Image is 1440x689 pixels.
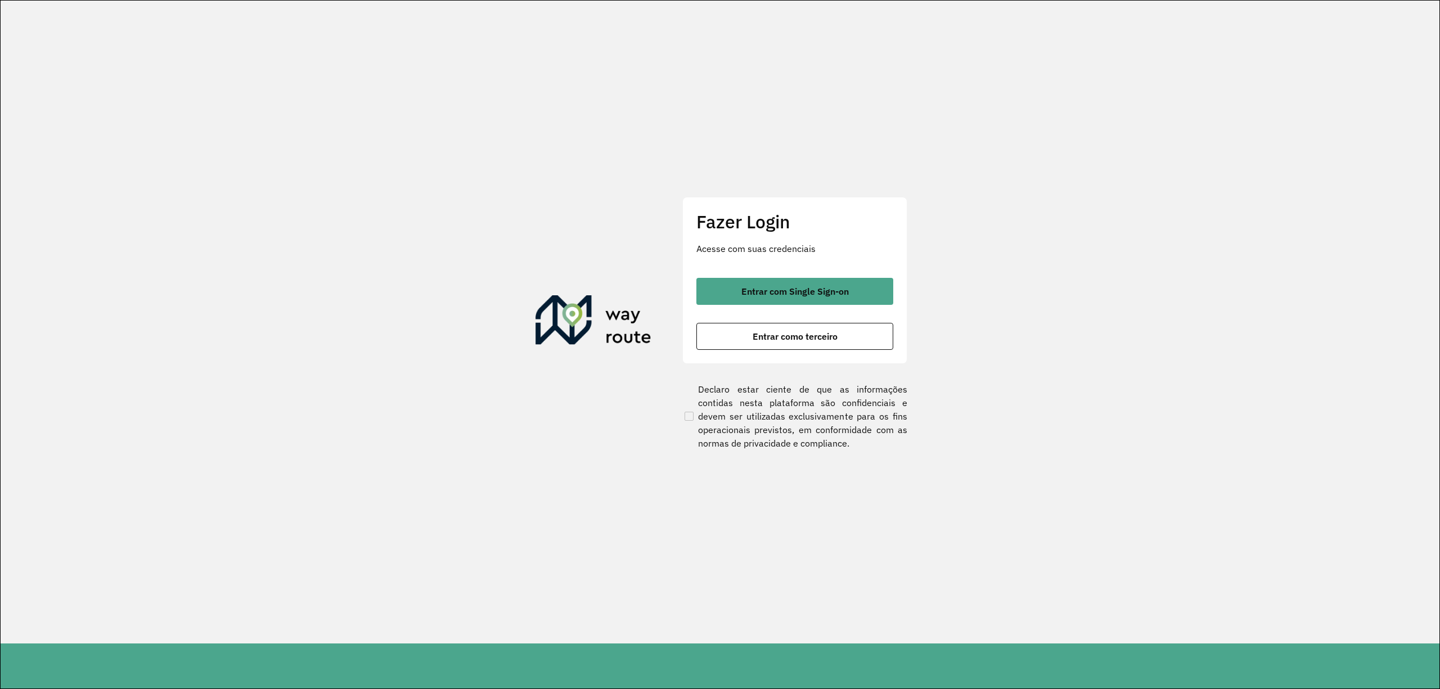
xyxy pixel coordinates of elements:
button: button [696,278,893,305]
label: Declaro estar ciente de que as informações contidas nesta plataforma são confidenciais e devem se... [682,382,907,450]
span: Entrar com Single Sign-on [741,287,849,296]
span: Entrar como terceiro [753,332,838,341]
h2: Fazer Login [696,211,893,232]
p: Acesse com suas credenciais [696,242,893,255]
img: Roteirizador AmbevTech [535,295,651,349]
button: button [696,323,893,350]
